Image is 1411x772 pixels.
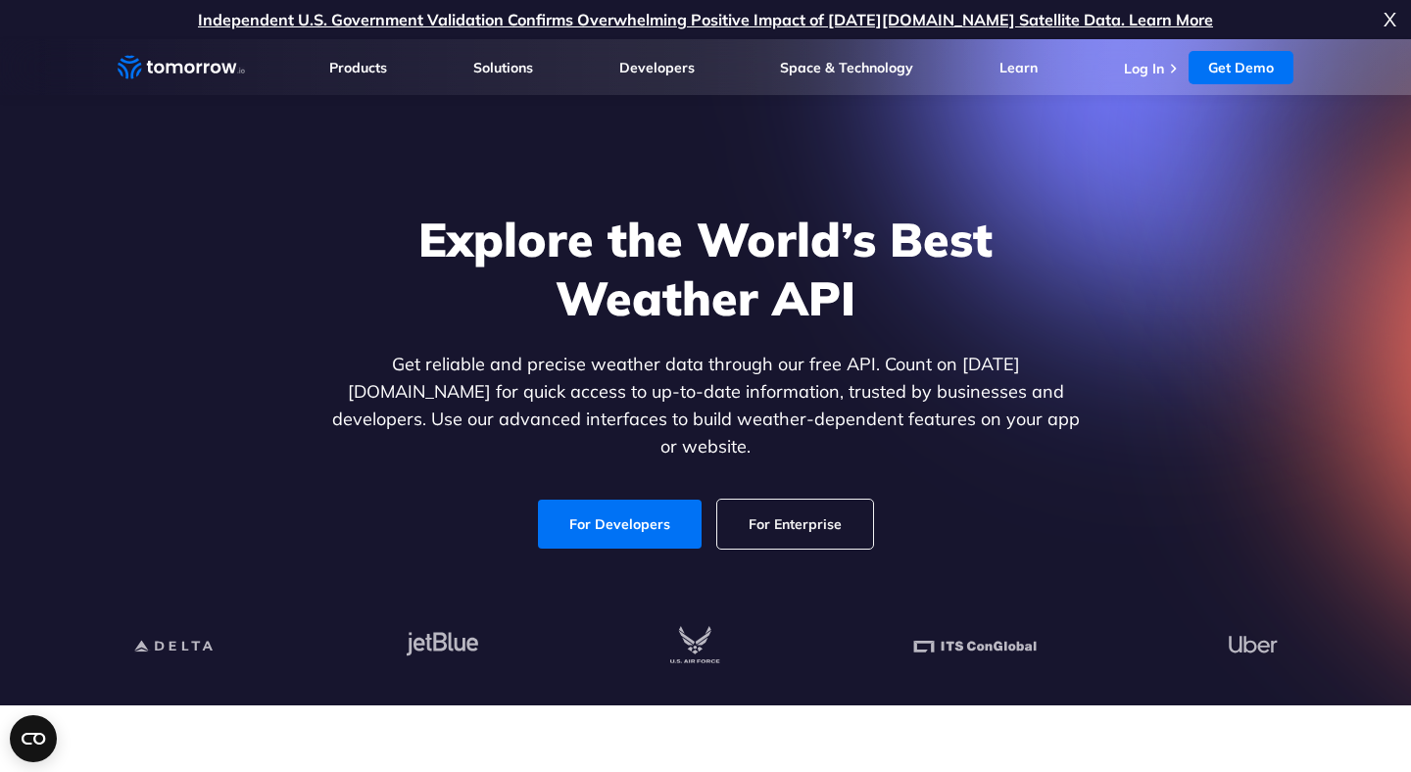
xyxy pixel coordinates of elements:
[327,210,1084,327] h1: Explore the World’s Best Weather API
[473,59,533,76] a: Solutions
[999,59,1038,76] a: Learn
[329,59,387,76] a: Products
[538,500,702,549] a: For Developers
[327,351,1084,460] p: Get reliable and precise weather data through our free API. Count on [DATE][DOMAIN_NAME] for quic...
[717,500,873,549] a: For Enterprise
[1189,51,1293,84] a: Get Demo
[198,10,1213,29] a: Independent U.S. Government Validation Confirms Overwhelming Positive Impact of [DATE][DOMAIN_NAM...
[619,59,695,76] a: Developers
[780,59,913,76] a: Space & Technology
[118,53,245,82] a: Home link
[10,715,57,762] button: Open CMP widget
[1124,60,1164,77] a: Log In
